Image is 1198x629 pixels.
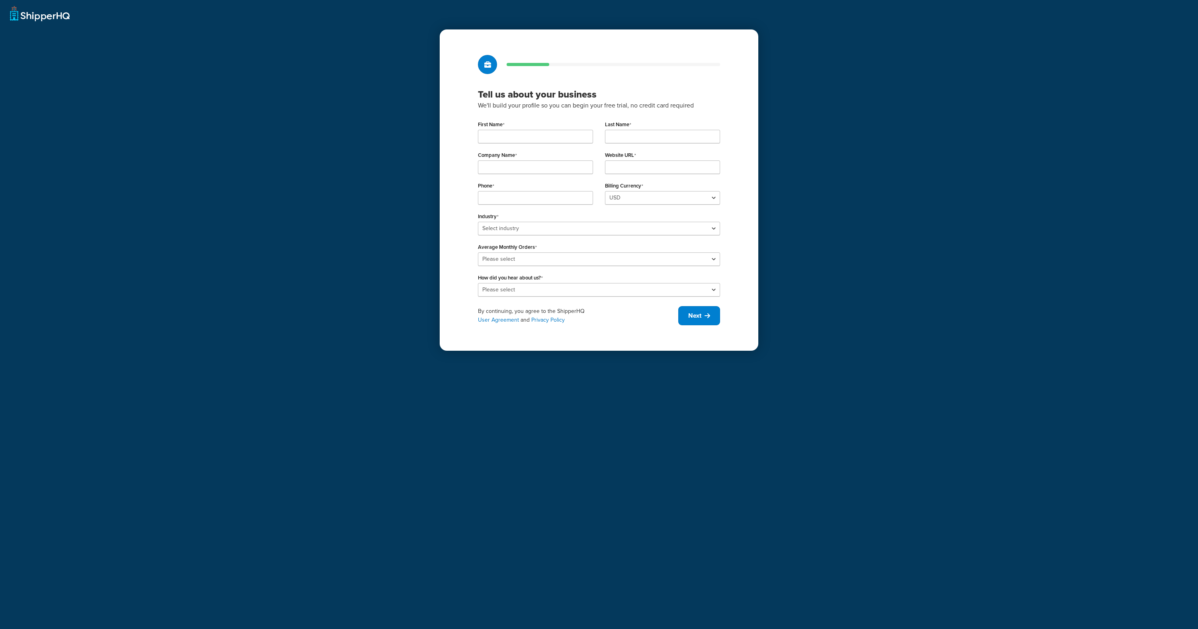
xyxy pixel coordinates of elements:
label: Phone [478,183,494,189]
a: User Agreement [478,316,519,324]
span: Next [688,311,701,320]
h3: Tell us about your business [478,88,720,100]
p: We'll build your profile so you can begin your free trial, no credit card required [478,100,720,111]
label: First Name [478,121,505,128]
label: Company Name [478,152,517,158]
button: Next [678,306,720,325]
div: By continuing, you agree to the ShipperHQ and [478,307,678,324]
a: Privacy Policy [531,316,565,324]
label: Average Monthly Orders [478,244,537,250]
label: Website URL [605,152,636,158]
label: Industry [478,213,499,220]
label: Billing Currency [605,183,643,189]
label: How did you hear about us? [478,275,543,281]
label: Last Name [605,121,631,128]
